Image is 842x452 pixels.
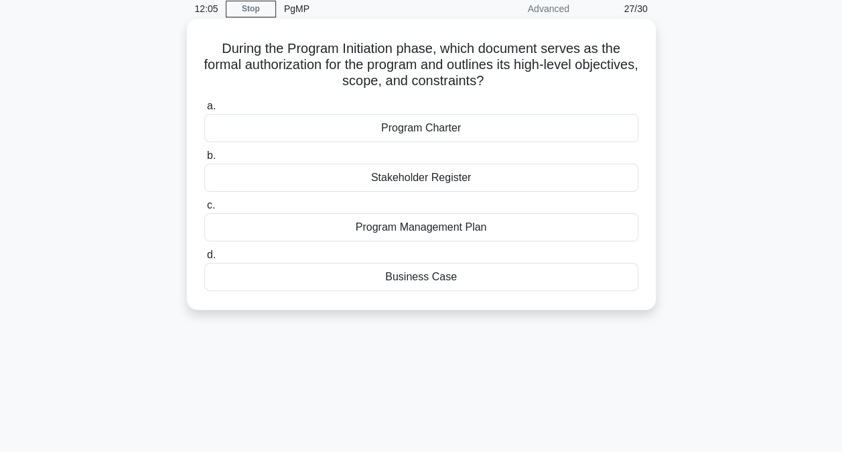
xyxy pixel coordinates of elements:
[204,114,638,142] div: Program Charter
[226,1,276,17] a: Stop
[204,164,638,192] div: Stakeholder Register
[204,213,638,241] div: Program Management Plan
[204,263,638,291] div: Business Case
[207,150,216,161] span: b.
[203,40,640,90] h5: During the Program Initiation phase, which document serves as the formal authorization for the pr...
[207,249,216,260] span: d.
[207,100,216,111] span: a.
[207,199,215,211] span: c.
